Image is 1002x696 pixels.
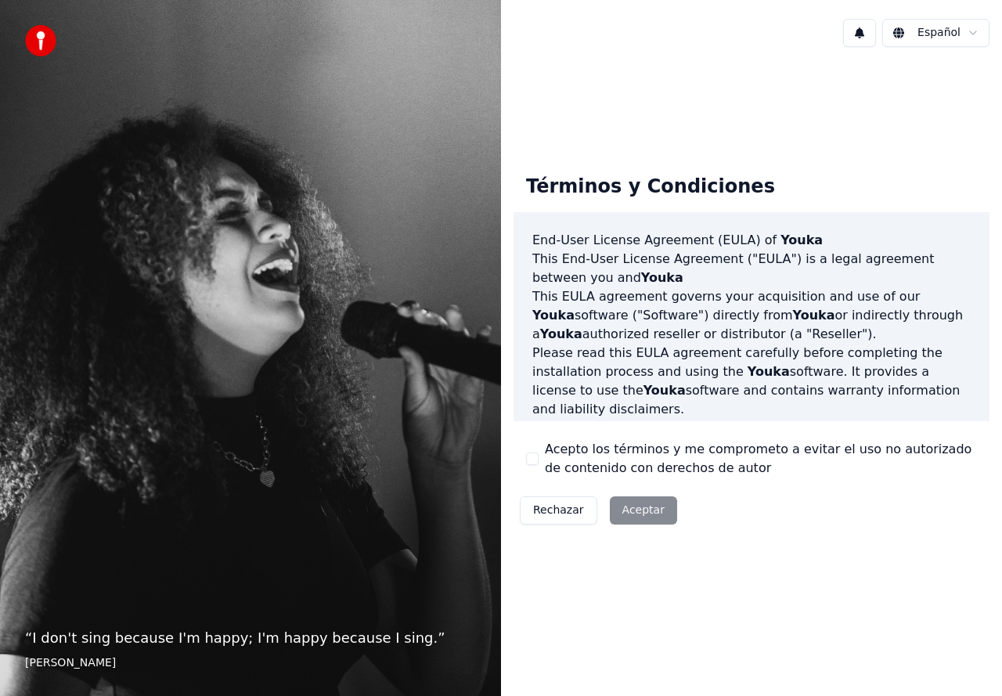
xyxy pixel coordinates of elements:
p: This End-User License Agreement ("EULA") is a legal agreement between you and [532,250,971,287]
span: Youka [540,326,582,341]
span: Youka [532,308,575,323]
span: Youka [748,364,790,379]
footer: [PERSON_NAME] [25,655,476,671]
div: Términos y Condiciones [514,162,788,212]
p: “ I don't sing because I'm happy; I'm happy because I sing. ” [25,627,476,649]
button: Rechazar [520,496,597,525]
span: Youka [780,233,823,247]
span: Youka [643,383,686,398]
p: Please read this EULA agreement carefully before completing the installation process and using th... [532,344,971,419]
img: youka [25,25,56,56]
span: Youka [641,270,683,285]
p: If you register for a free trial of the software, this EULA agreement will also govern that trial... [532,419,971,513]
span: Youka [793,308,835,323]
h3: End-User License Agreement (EULA) of [532,231,971,250]
span: Youka [755,420,797,435]
p: This EULA agreement governs your acquisition and use of our software ("Software") directly from o... [532,287,971,344]
label: Acepto los términos y me comprometo a evitar el uso no autorizado de contenido con derechos de autor [545,440,977,478]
